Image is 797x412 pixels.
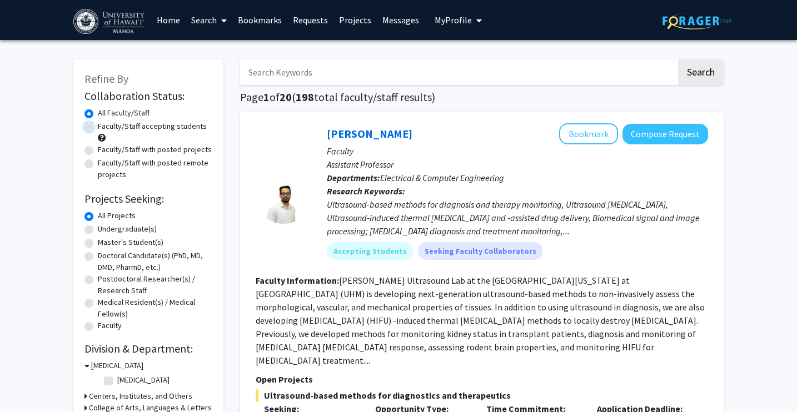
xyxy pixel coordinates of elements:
a: Search [186,1,232,39]
span: Ultrasound-based methods for diagnostics and therapeutics [256,389,708,402]
label: All Faculty/Staff [98,107,150,119]
label: Faculty/Staff accepting students [98,120,207,132]
input: Search Keywords [240,59,676,85]
p: Assistant Professor [327,158,708,171]
button: Add Murad Hossain to Bookmarks [559,123,618,144]
span: My Profile [435,14,472,26]
span: Electrical & Computer Engineering [380,172,504,183]
label: All Projects [98,210,136,222]
p: Faculty [327,144,708,158]
h3: Centers, Institutes, and Others [89,390,192,402]
span: Refine By [84,72,128,86]
h2: Projects Seeking: [84,192,212,205]
h2: Division & Department: [84,342,212,355]
a: Bookmarks [232,1,287,39]
label: Faculty/Staff with posted remote projects [98,157,212,180]
a: Home [151,1,186,39]
div: Ultrasound-based methods for diagnosis and therapy monitoring, Ultrasound [MEDICAL_DATA], Ultraso... [327,198,708,238]
img: ForagerOne Logo [662,12,732,29]
label: Master's Student(s) [98,237,163,248]
fg-read-more: [PERSON_NAME] Ultrasound Lab at the [GEOGRAPHIC_DATA][US_STATE] at [GEOGRAPHIC_DATA] (UHM) is dev... [256,275,705,366]
span: 20 [280,90,292,104]
b: Departments: [327,172,380,183]
span: 198 [296,90,314,104]
label: [MEDICAL_DATA] [117,374,170,386]
b: Research Keywords: [327,185,405,197]
h2: Collaboration Status: [84,89,212,103]
a: Messages [377,1,425,39]
label: Faculty/Staff with posted projects [98,144,212,155]
mat-chip: Seeking Faculty Collaborators [418,242,543,260]
label: Undergraduate(s) [98,223,157,235]
a: Projects [333,1,377,39]
h1: Page of ( total faculty/staff results) [240,91,724,104]
b: Faculty Information: [256,275,339,286]
button: Search [678,59,724,85]
img: University of Hawaiʻi at Mānoa Logo [73,9,147,34]
label: Faculty [98,320,122,331]
p: Open Projects [256,373,708,386]
span: 1 [263,90,270,104]
h3: [MEDICAL_DATA] [91,360,143,371]
label: Medical Resident(s) / Medical Fellow(s) [98,297,212,320]
iframe: Chat [8,362,47,404]
a: Requests [287,1,333,39]
button: Compose Request to Murad Hossain [622,124,708,144]
mat-chip: Accepting Students [327,242,414,260]
a: [PERSON_NAME] [327,127,412,140]
label: Postdoctoral Researcher(s) / Research Staff [98,273,212,297]
label: Doctoral Candidate(s) (PhD, MD, DMD, PharmD, etc.) [98,250,212,273]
